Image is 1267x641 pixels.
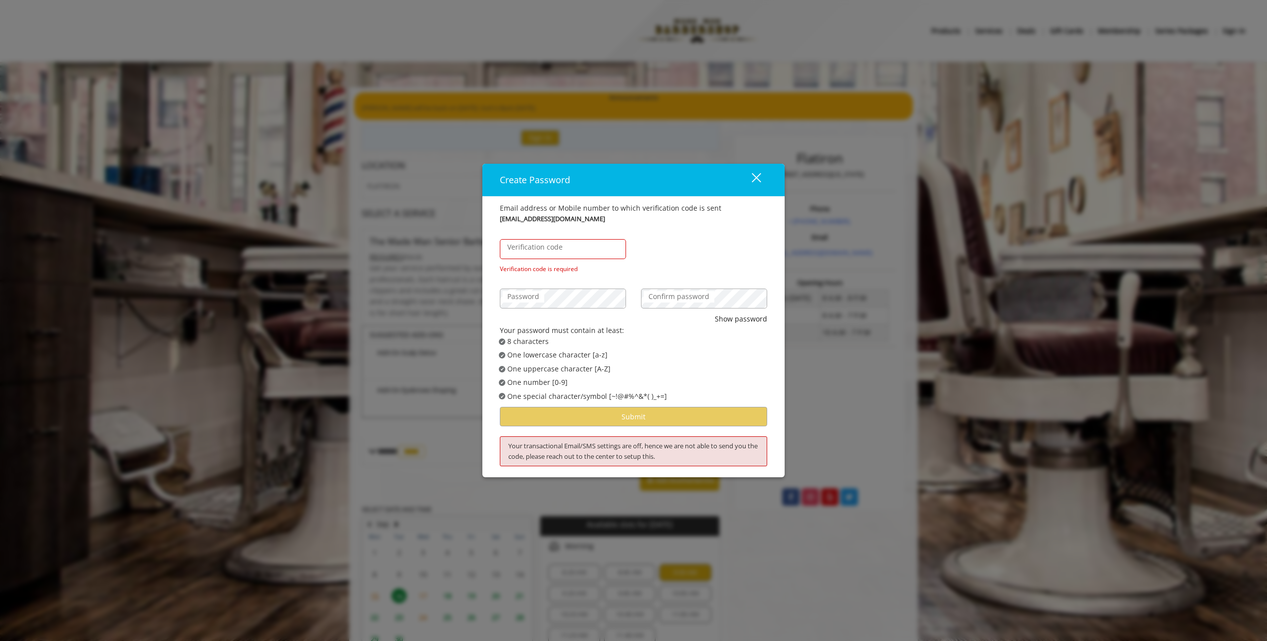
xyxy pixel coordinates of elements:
[507,336,549,347] span: 8 characters
[500,174,570,186] span: Create Password
[500,436,767,466] div: Your transactional Email/SMS settings are off, hence we are not able to send you the code, please...
[500,337,504,345] span: ✔
[502,242,568,253] label: Verification code
[740,172,760,187] div: close dialog
[500,264,626,274] div: Verification code is required
[500,365,504,373] span: ✔
[507,349,608,360] span: One lowercase character [a-z]
[641,289,767,309] input: Confirm password
[507,363,611,374] span: One uppercase character [A-Z]
[500,239,626,259] input: Verification code
[500,392,504,400] span: ✔
[500,378,504,386] span: ✔
[643,291,714,302] label: Confirm password
[733,170,767,190] button: close dialog
[500,407,767,426] button: Submit
[500,351,504,359] span: ✔
[500,325,767,336] div: Your password must contain at least:
[507,391,667,402] span: One special character/symbol [~!@#%^&*( )_+=]
[507,377,568,388] span: One number [0-9]
[500,203,767,214] div: Email address or Mobile number to which verification code is sent
[500,289,626,309] input: Password
[715,314,767,324] button: Show password
[502,291,544,302] label: Password
[500,214,605,224] b: [EMAIL_ADDRESS][DOMAIN_NAME]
